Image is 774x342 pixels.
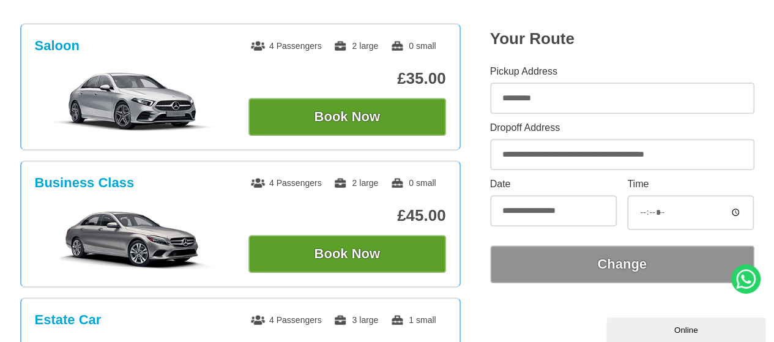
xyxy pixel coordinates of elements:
h2: Your Route [490,29,754,48]
span: 0 small [390,178,436,188]
span: 2 large [333,178,378,188]
span: 4 Passengers [251,178,322,188]
span: 2 large [333,41,378,51]
label: Dropoff Address [490,123,754,133]
img: Saloon [41,71,225,132]
span: 4 Passengers [251,315,322,325]
label: Date [490,179,617,189]
h3: Saloon [35,38,80,54]
button: Book Now [248,98,446,136]
h3: Business Class [35,175,135,191]
img: Business Class [41,208,225,269]
label: Pickup Address [490,67,754,76]
span: 3 large [333,315,378,325]
span: 1 small [390,315,436,325]
h3: Estate Car [35,312,102,328]
p: £35.00 [248,69,446,88]
iframe: chat widget [606,315,768,342]
button: Change [490,245,754,283]
span: 4 Passengers [251,41,322,51]
span: 0 small [390,41,436,51]
p: £45.00 [248,206,446,225]
label: Time [627,179,754,189]
button: Book Now [248,235,446,273]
